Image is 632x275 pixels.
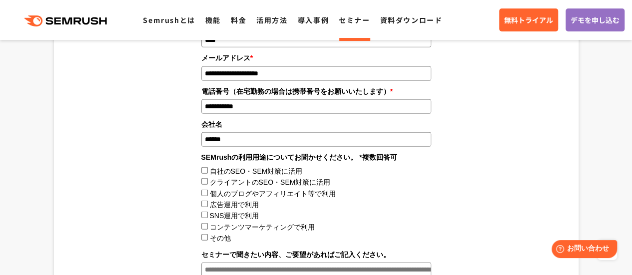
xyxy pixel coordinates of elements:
a: 資料ダウンロード [380,15,442,25]
a: 料金 [231,15,246,25]
a: 機能 [205,15,221,25]
span: デモを申し込む [571,14,620,25]
label: メールアドレス [201,52,431,63]
label: セミナーで聞きたい内容、ご要望があればご記入ください。 [201,249,431,260]
span: 無料トライアル [504,14,553,25]
a: Semrushとは [143,15,195,25]
iframe: Help widget launcher [543,236,621,264]
label: コンテンツマーケティングで利用 [209,223,314,231]
label: 電話番号（在宅勤務の場合は携帯番号をお願いいたします） [201,86,431,97]
a: 活用方法 [256,15,287,25]
label: その他 [209,234,230,242]
a: 無料トライアル [499,8,558,31]
label: SNS運用で利用 [209,212,259,220]
legend: SEMrushの利用用途についてお聞かせください。 *複数回答可 [201,152,431,163]
label: 広告運用で利用 [209,201,258,209]
label: 自社のSEO・SEM対策に活用 [209,167,302,175]
label: 個人のブログやアフィリエイト等で利用 [209,190,335,198]
a: セミナー [339,15,370,25]
label: 会社名 [201,119,431,130]
a: 導入事例 [298,15,329,25]
a: デモを申し込む [566,8,625,31]
label: クライアントのSEO・SEM対策に活用 [209,178,330,186]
